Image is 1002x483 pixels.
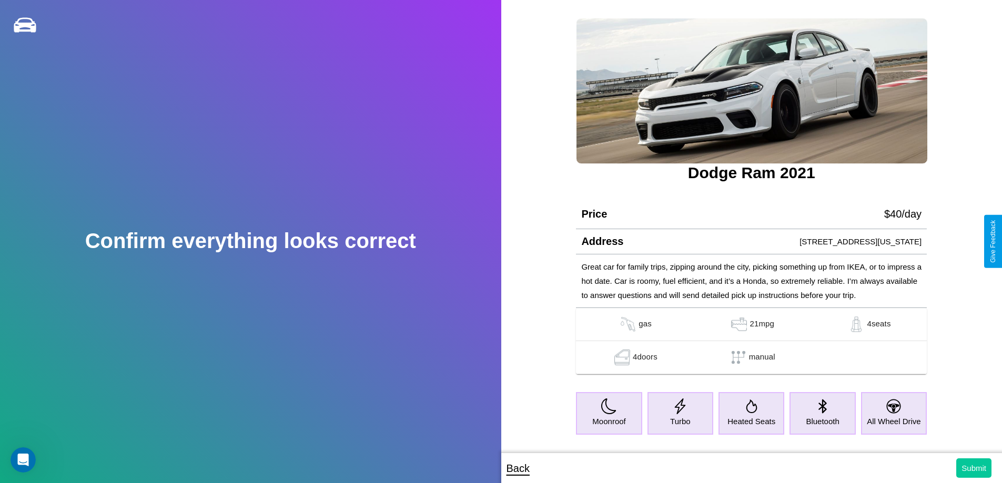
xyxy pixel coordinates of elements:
h3: Dodge Ram 2021 [576,164,927,182]
p: [STREET_ADDRESS][US_STATE] [799,234,922,249]
img: gas [846,316,867,332]
p: Bluetooth [806,414,839,428]
p: 4 doors [633,350,657,365]
table: simple table [576,308,927,374]
p: 4 seats [867,316,890,332]
p: Heated Seats [727,414,775,428]
h4: Address [581,235,623,248]
iframe: Intercom live chat [11,447,36,472]
p: All Wheel Drive [867,414,921,428]
p: gas [639,316,652,332]
h2: Confirm everything looks correct [85,229,416,253]
p: $ 40 /day [884,204,922,223]
p: Turbo [670,414,691,428]
p: Moonroof [592,414,625,428]
img: gas [618,316,639,332]
p: manual [749,350,775,365]
p: Great car for family trips, zipping around the city, picking something up from IKEA, or to impres... [581,260,922,302]
div: Give Feedback [989,220,997,263]
h4: Price [581,208,607,220]
p: Back [507,459,530,478]
p: 21 mpg [750,316,774,332]
img: gas [728,316,750,332]
img: gas [612,350,633,365]
button: Submit [956,458,991,478]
